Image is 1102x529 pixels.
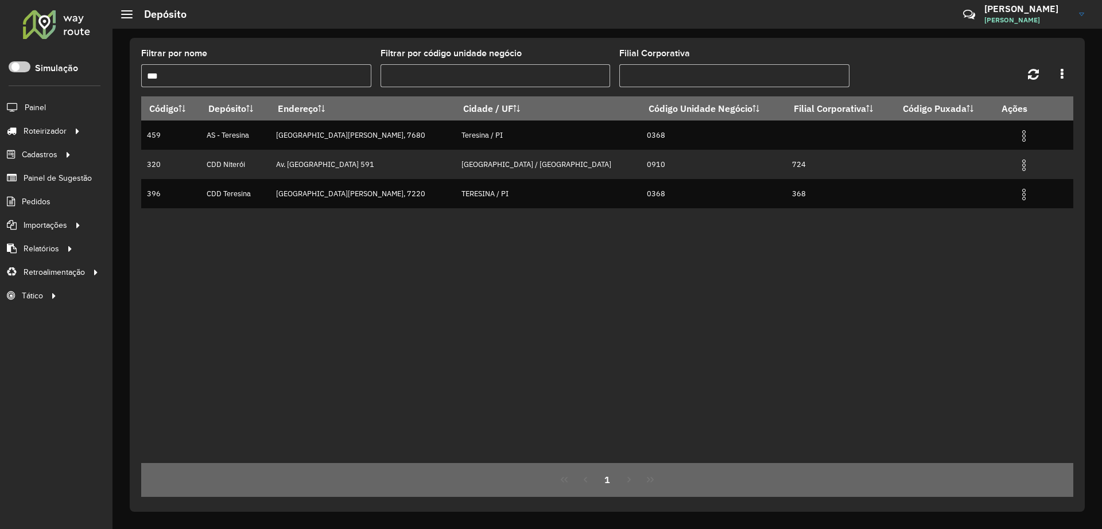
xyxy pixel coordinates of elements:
[22,290,43,302] span: Tático
[270,150,455,179] td: Av. [GEOGRAPHIC_DATA] 591
[455,179,641,208] td: TERESINA / PI
[984,15,1070,25] span: [PERSON_NAME]
[22,196,51,208] span: Pedidos
[201,120,270,150] td: AS - Teresina
[141,150,201,179] td: 320
[270,179,455,208] td: [GEOGRAPHIC_DATA][PERSON_NAME], 7220
[641,179,786,208] td: 0368
[641,150,786,179] td: 0910
[786,179,895,208] td: 368
[201,179,270,208] td: CDD Teresina
[141,179,201,208] td: 396
[24,172,92,184] span: Painel de Sugestão
[641,96,786,120] th: Código Unidade Negócio
[270,96,455,120] th: Endereço
[24,219,67,231] span: Importações
[22,149,57,161] span: Cadastros
[596,469,618,491] button: 1
[984,3,1070,14] h3: [PERSON_NAME]
[24,243,59,255] span: Relatórios
[270,120,455,150] td: [GEOGRAPHIC_DATA][PERSON_NAME], 7680
[786,150,895,179] td: 724
[895,96,994,120] th: Código Puxada
[201,96,270,120] th: Depósito
[994,96,1063,120] th: Ações
[141,120,201,150] td: 459
[455,120,641,150] td: Teresina / PI
[141,96,201,120] th: Código
[455,96,641,120] th: Cidade / UF
[141,46,207,60] label: Filtrar por nome
[381,46,522,60] label: Filtrar por código unidade negócio
[133,8,187,21] h2: Depósito
[619,46,690,60] label: Filial Corporativa
[24,266,85,278] span: Retroalimentação
[25,102,46,114] span: Painel
[786,96,895,120] th: Filial Corporativa
[24,125,67,137] span: Roteirizador
[455,150,641,179] td: [GEOGRAPHIC_DATA] / [GEOGRAPHIC_DATA]
[35,61,78,75] label: Simulação
[201,150,270,179] td: CDD Niterói
[641,120,786,150] td: 0368
[957,2,981,27] a: Contato Rápido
